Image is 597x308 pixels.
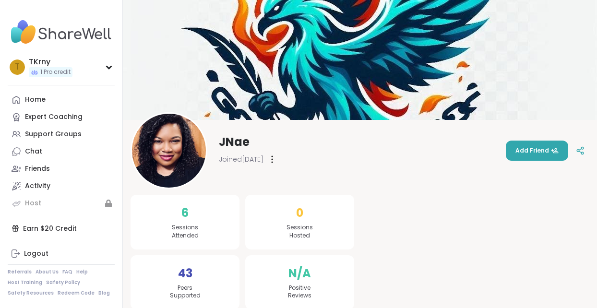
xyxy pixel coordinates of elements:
a: Activity [8,178,115,195]
a: Logout [8,245,115,262]
img: JNae [132,114,206,188]
a: Friends [8,160,115,178]
div: Host [25,199,41,208]
a: FAQ [62,269,72,275]
div: Logout [24,249,48,259]
div: TKrny [29,57,72,67]
a: Referrals [8,269,32,275]
div: Earn $20 Credit [8,220,115,237]
div: Chat [25,147,42,156]
span: Add Friend [515,146,559,155]
img: ShareWell Nav Logo [8,15,115,49]
div: Activity [25,181,50,191]
span: 0 [296,204,303,222]
div: Support Groups [25,130,82,139]
a: Expert Coaching [8,108,115,126]
div: Friends [25,164,50,174]
span: Sessions Hosted [287,224,313,240]
span: 43 [178,265,192,282]
span: Joined [DATE] [219,154,263,164]
span: JNae [219,134,250,150]
span: Sessions Attended [172,224,199,240]
span: 6 [181,204,189,222]
a: Host Training [8,279,42,286]
div: Expert Coaching [25,112,83,122]
span: N/A [288,265,311,282]
a: Redeem Code [58,290,95,296]
span: Peers Supported [170,284,201,300]
a: About Us [36,269,59,275]
a: Host [8,195,115,212]
a: Safety Policy [46,279,80,286]
a: Home [8,91,115,108]
span: Positive Reviews [288,284,311,300]
button: Add Friend [506,141,568,161]
a: Help [76,269,88,275]
span: T [15,61,20,73]
a: Blog [98,290,110,296]
span: 1 Pro credit [40,68,71,76]
div: Home [25,95,46,105]
a: Support Groups [8,126,115,143]
a: Chat [8,143,115,160]
a: Safety Resources [8,290,54,296]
